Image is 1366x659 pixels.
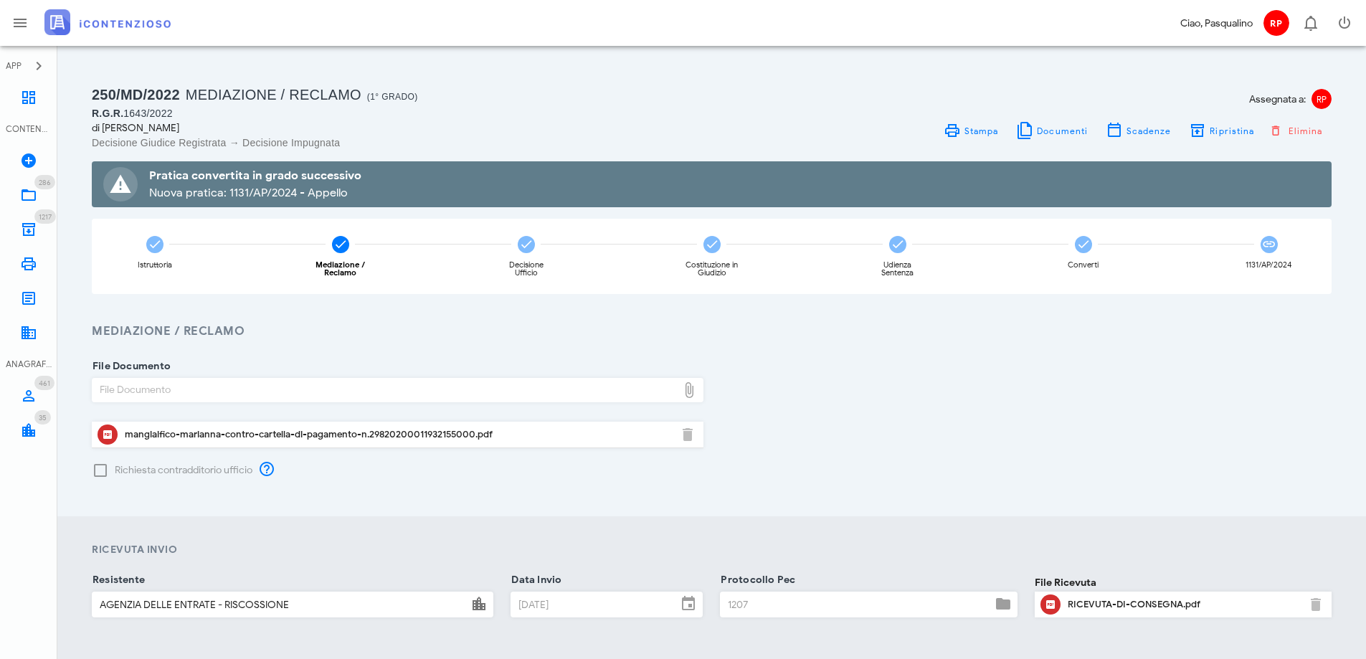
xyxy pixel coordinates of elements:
[1036,125,1088,136] span: Documenti
[6,358,52,371] div: ANAGRAFICA
[39,413,47,422] span: 35
[92,542,1332,557] h4: Ricevuta Invio
[685,261,739,277] div: Costituzione in Giudizio
[964,125,999,136] span: Stampa
[1246,261,1292,269] div: 1131/AP/2024
[1258,6,1293,40] button: RP
[721,592,991,617] input: Protocollo Pec
[39,379,50,388] span: 461
[1068,599,1299,610] div: RICEVUTA-DI-CONSEGNA.pdf
[88,359,171,374] label: File Documento
[93,592,468,617] input: Resistente
[6,123,52,136] div: CONTENZIOSO
[39,178,51,187] span: 286
[125,423,670,446] div: Clicca per aprire un'anteprima del file o scaricarlo
[92,120,703,136] div: di [PERSON_NAME]
[1272,124,1323,137] span: Elimina
[1068,593,1299,616] div: Clicca per aprire un'anteprima del file o scaricarlo
[34,410,51,425] span: Distintivo
[1209,125,1254,136] span: Ripristina
[39,212,52,222] span: 1217
[1249,92,1306,107] span: Assegnata a:
[1007,120,1097,141] button: Documenti
[1040,594,1061,615] button: Clicca per aprire un'anteprima del file o scaricarlo
[98,425,118,445] button: Clicca per aprire un'anteprima del file o scaricarlo
[934,120,1007,141] a: Stampa
[92,87,180,103] span: 250/MD/2022
[716,573,795,587] label: Protocollo Pec
[44,9,171,35] img: logo-text-2x.png
[367,92,418,102] span: (1° Grado)
[1180,16,1253,31] div: Ciao, Pasqualino
[1126,125,1172,136] span: Scadenze
[1293,6,1327,40] button: Distintivo
[34,376,54,390] span: Distintivo
[1035,575,1096,590] label: File Ricevuta
[92,106,703,120] div: 1643/2022
[1180,120,1263,141] button: Ripristina
[1096,120,1180,141] button: Scadenze
[34,209,56,224] span: Distintivo
[92,136,703,150] div: Decisione Giudice Registrata → Decisione Impugnata
[313,261,367,277] div: Mediazione / Reclamo
[507,573,561,587] label: Data Invio
[499,261,553,277] div: Decisione Ufficio
[88,573,145,587] label: Resistente
[1312,89,1332,109] span: RP
[1263,10,1289,36] span: RP
[871,261,924,277] div: Udienza Sentenza
[138,261,172,269] div: Istruttoria
[1263,120,1332,141] button: Elimina
[92,108,123,119] span: R.G.R.
[125,429,670,440] div: mangiaifico-marianna-contro-cartella-di-pagamento-n.29820200011932155000.pdf
[149,169,361,183] strong: Pratica convertita in grado successivo
[149,184,1320,202] div: Nuova pratica: 1131/AP/2024 - Appello
[92,323,1332,341] h3: Mediazione / Reclamo
[93,379,678,402] div: File Documento
[186,87,361,103] span: Mediazione / Reclamo
[1068,261,1099,269] div: Converti
[34,175,55,189] span: Distintivo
